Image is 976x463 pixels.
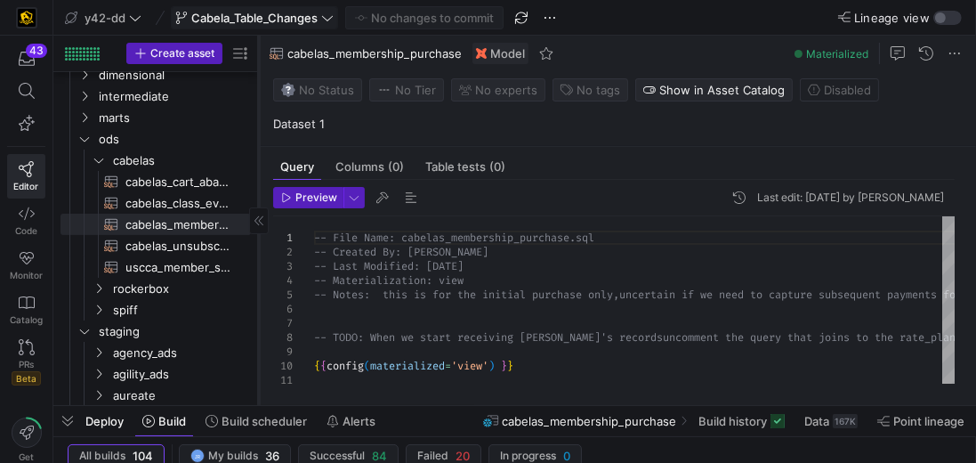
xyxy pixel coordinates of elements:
[113,364,248,385] span: agility_ads
[806,47,868,61] span: Materialized
[60,299,251,321] div: Press SPACE to select this row.
[60,256,251,278] div: Press SPACE to select this row.
[10,270,43,280] span: Monitor
[281,83,354,97] span: No Status
[273,302,293,316] div: 6
[85,11,125,25] span: y42-dd
[869,406,972,436] button: Point lineage
[893,414,964,428] span: Point lineage
[273,78,362,102] button: No statusNo Status
[577,83,620,97] span: No tags
[113,343,248,363] span: agency_ads
[377,83,436,97] span: No Tier
[698,414,767,428] span: Build history
[287,46,462,61] span: cabelas_membership_purchase
[191,11,318,25] span: Cabela_Table_Changes
[507,359,513,373] span: }
[7,199,45,243] a: Code
[489,161,505,173] span: (0)
[370,359,445,373] span: materialized
[445,359,451,373] span: =
[15,225,37,236] span: Code
[377,83,391,97] img: No tier
[158,414,186,428] span: Build
[273,288,293,302] div: 5
[757,191,944,204] div: Last edit: [DATE] by [PERSON_NAME]
[314,330,663,345] span: -- TODO: When we start receiving [PERSON_NAME]'s records
[690,406,793,436] button: Build history
[60,171,251,192] a: cabelas_cart_abandons​​​​​​​​​​
[113,386,248,406] span: aureate
[273,359,293,373] div: 10
[273,330,293,345] div: 8
[125,215,230,235] span: cabelas_membership_purchase​​​​​​​​​​
[314,231,594,245] span: -- File Name: cabelas_membership_purchase.sql
[273,231,293,245] div: 1
[7,288,45,332] a: Catalog
[451,78,545,102] button: No experts
[79,450,125,462] span: All builds
[265,449,279,463] span: 36
[222,414,307,428] span: Build scheduler
[126,43,222,64] button: Create asset
[99,129,248,150] span: ods
[456,449,470,463] span: 20
[320,359,327,373] span: {
[60,214,251,235] a: cabelas_membership_purchase​​​​​​​​​​
[12,371,41,386] span: Beta
[85,414,124,428] span: Deploy
[273,273,293,288] div: 4
[19,359,34,370] span: PRs
[7,43,45,75] button: 43
[26,44,47,58] div: 43
[343,414,375,428] span: Alerts
[314,288,619,302] span: -- Notes: this is for the initial purchase only,
[125,193,230,214] span: cabelas_class_event_registrants​​​​​​​​​​
[335,161,404,173] span: Columns
[314,259,464,273] span: -- Last Modified: [DATE]
[417,450,448,462] span: Failed
[273,316,293,330] div: 7
[60,235,251,256] div: Press SPACE to select this row.
[60,107,251,128] div: Press SPACE to select this row.
[319,406,383,436] button: Alerts
[99,321,248,342] span: staging
[60,192,251,214] a: cabelas_class_event_registrants​​​​​​​​​​
[60,128,251,150] div: Press SPACE to select this row.
[125,172,230,192] span: cabelas_cart_abandons​​​​​​​​​​
[488,359,495,373] span: )
[99,86,248,107] span: intermediate
[314,273,464,288] span: -- Materialization: view
[475,83,537,97] span: No expert s
[134,406,194,436] button: Build
[364,359,370,373] span: (
[833,414,858,428] div: 167K
[60,150,251,171] div: Press SPACE to select this row.
[295,191,337,204] span: Preview
[113,279,248,299] span: rockerbox
[150,47,214,60] span: Create asset
[60,171,251,192] div: Press SPACE to select this row.
[273,116,969,132] p: Dataset 1
[314,245,488,259] span: -- Created By: [PERSON_NAME]
[500,450,556,462] span: In progress
[14,181,39,191] span: Editor
[563,449,570,463] span: 0
[273,259,293,273] div: 3
[273,187,343,208] button: Preview
[451,359,488,373] span: 'view'
[425,161,505,173] span: Table tests
[190,449,205,463] div: JR
[18,9,36,27] img: https://storage.googleapis.com/y42-prod-data-exchange/images/uAsz27BndGEK0hZWDFeOjoxA7jCwgK9jE472...
[7,243,45,288] a: Monitor
[490,46,525,61] span: Model
[476,48,487,59] img: undefined
[113,150,248,171] span: cabelas
[7,154,45,199] a: Editor
[60,235,251,256] a: cabelas_unsubscribe​​​​​​​​​​
[10,314,43,325] span: Catalog
[198,406,315,436] button: Build scheduler
[7,3,45,33] a: https://storage.googleapis.com/y42-prod-data-exchange/images/uAsz27BndGEK0hZWDFeOjoxA7jCwgK9jE472...
[553,78,628,102] button: No tags
[60,6,146,29] button: y42-dd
